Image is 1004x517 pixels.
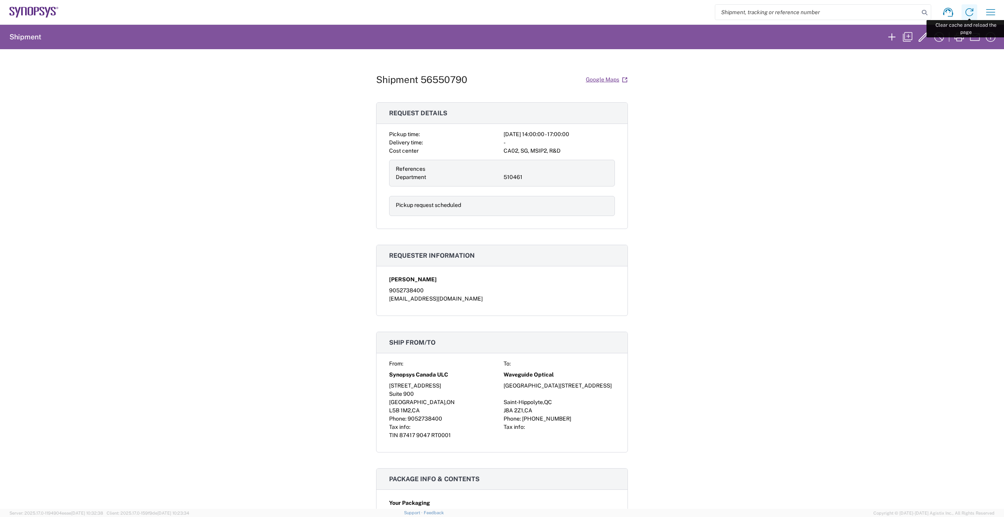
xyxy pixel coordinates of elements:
[9,32,41,42] h2: Shipment
[504,407,523,414] span: J8A 2Z1
[389,371,448,379] span: Synopsys Canada ULC
[389,109,447,117] span: Request details
[523,407,524,414] span: ,
[408,415,442,422] span: 9052738400
[157,511,189,515] span: [DATE] 10:23:34
[504,147,615,155] div: CA02, SG, MSIP2, R&D
[399,432,451,438] span: 87417 9047 RT0001
[389,390,500,398] div: Suite 900
[389,415,406,422] span: Phone:
[504,371,554,379] span: Waveguide Optical
[389,286,615,295] div: 9052738400
[389,407,411,414] span: L5B 1M2
[389,339,436,346] span: Ship from/to
[389,475,480,483] span: Package info & contents
[376,74,467,85] h1: Shipment 56550790
[389,139,423,146] span: Delivery time:
[504,138,615,147] div: -
[389,360,403,367] span: From:
[504,399,543,405] span: Saint-Hippolyte
[404,510,424,515] a: Support
[389,131,420,137] span: Pickup time:
[389,432,398,438] span: TIN
[424,510,444,515] a: Feedback
[504,130,615,138] div: [DATE] 14:00:00 - 17:00:00
[504,173,608,181] div: 510461
[543,399,544,405] span: ,
[71,511,103,515] span: [DATE] 10:32:38
[411,407,412,414] span: ,
[524,407,532,414] span: CA
[396,202,461,208] span: Pickup request scheduled
[445,399,447,405] span: ,
[522,415,571,422] span: [PHONE_NUMBER]
[396,173,500,181] div: Department
[9,511,103,515] span: Server: 2025.17.0-1194904eeae
[873,510,995,517] span: Copyright © [DATE]-[DATE] Agistix Inc., All Rights Reserved
[389,295,615,303] div: [EMAIL_ADDRESS][DOMAIN_NAME]
[389,275,437,284] span: [PERSON_NAME]
[389,399,445,405] span: [GEOGRAPHIC_DATA]
[389,499,430,507] span: Your Packaging
[504,360,511,367] span: To:
[389,382,500,390] div: [STREET_ADDRESS]
[107,511,189,515] span: Client: 2025.17.0-159f9de
[447,399,455,405] span: ON
[585,73,628,87] a: Google Maps
[412,407,420,414] span: CA
[389,424,410,430] span: Tax info:
[544,399,552,405] span: QC
[504,382,615,390] div: [GEOGRAPHIC_DATA][STREET_ADDRESS]
[396,166,425,172] span: References
[715,5,919,20] input: Shipment, tracking or reference number
[504,424,525,430] span: Tax info:
[389,148,419,154] span: Cost center
[389,252,475,259] span: Requester information
[504,415,521,422] span: Phone:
